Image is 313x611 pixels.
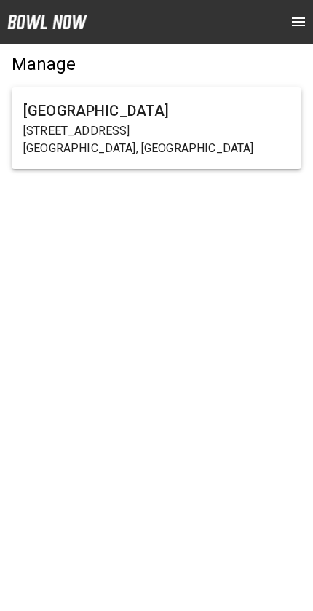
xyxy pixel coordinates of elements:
[23,140,290,157] p: [GEOGRAPHIC_DATA], [GEOGRAPHIC_DATA]
[23,122,290,140] p: [STREET_ADDRESS]
[7,15,87,29] img: logo
[23,99,290,122] h6: [GEOGRAPHIC_DATA]
[12,52,301,76] h5: Manage
[284,7,313,36] button: open drawer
